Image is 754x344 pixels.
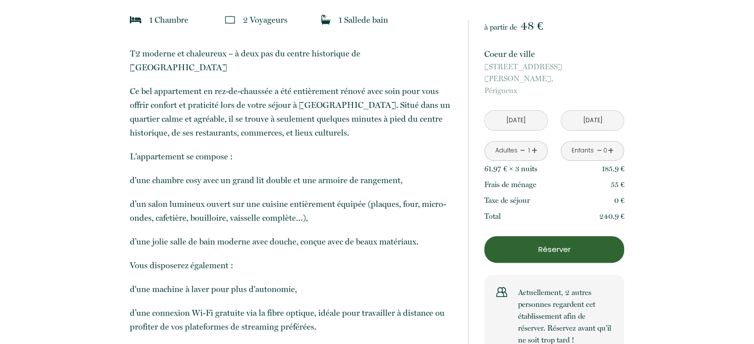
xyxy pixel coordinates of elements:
[614,195,625,206] p: 0 €
[602,163,625,175] p: 185.9 €
[526,146,531,155] div: 1
[531,143,537,158] a: +
[495,146,517,155] div: Adultes
[485,111,547,130] input: Arrivée
[339,13,388,27] p: 1 Salle de bain
[243,13,288,27] p: 2 Voyageur
[225,15,235,25] img: guests
[603,146,608,155] div: 0
[599,210,625,222] p: 240.9 €
[521,19,543,33] span: 48 €
[484,236,624,263] button: Réserver
[496,287,507,297] img: users
[130,197,455,225] p: d’un salon lumineux ouvert sur une cuisine entièrement équipée (plaques, four, micro-ondes, cafet...
[130,47,455,74] p: T2 moderne et chaleureux – à deux pas du centre historique de [GEOGRAPHIC_DATA]
[130,235,455,248] p: d’une jolie salle de bain moderne avec douche, conçue avec de beaux matériaux.
[130,282,455,296] p: d'une machine à laver pour plus d'autonomie,
[596,143,602,158] a: -
[130,258,455,272] p: Vous disposerez également :
[484,61,624,85] span: [STREET_ADDRESS][PERSON_NAME],
[484,179,536,191] p: Frais de ménage
[130,173,455,187] p: d'une chambre cosy avec un grand lit double et une armoire de rangement,
[484,61,624,97] p: Périgueux
[284,15,288,25] span: s
[611,179,625,191] p: 55 €
[484,163,537,175] p: 61.97 € × 3 nuit
[488,244,621,255] p: Réserver
[130,84,455,140] p: Ce bel appartement en rez-de-chaussée a été entièrement rénové avec soin pour vous offrir confort...
[561,111,624,130] input: Départ
[484,210,501,222] p: Total
[130,149,455,163] p: L'appartement se compose :
[534,164,537,173] span: s
[608,143,614,158] a: +
[484,23,517,32] span: à partir de
[572,146,594,155] div: Enfants
[130,306,455,334] p: d’une connexion Wi-Fi gratuite via la fibre optique, idéale pour travailler à distance ou profite...
[520,143,525,158] a: -
[149,13,188,27] p: 1 Chambre
[484,195,530,206] p: Taxe de séjour
[484,47,624,61] p: Coeur de ville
